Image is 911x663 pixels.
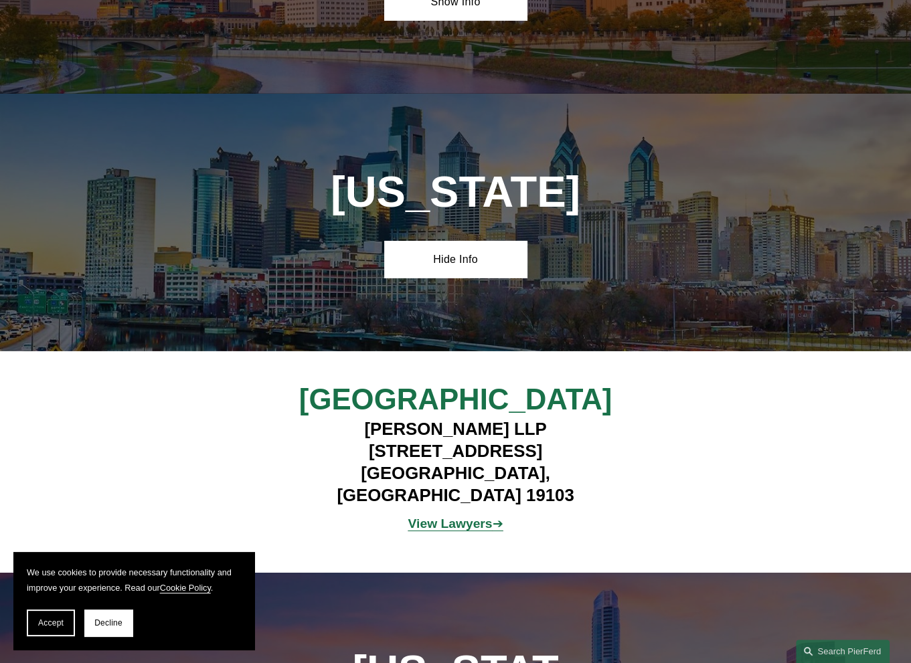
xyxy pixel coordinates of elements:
[277,418,634,506] h4: [PERSON_NAME] LLP [STREET_ADDRESS] [GEOGRAPHIC_DATA], [GEOGRAPHIC_DATA] 19103
[277,167,634,217] h1: [US_STATE]
[408,516,493,531] strong: View Lawyers
[160,583,211,593] a: Cookie Policy
[299,383,612,415] span: [GEOGRAPHIC_DATA]
[408,516,503,531] a: View Lawyers➔
[94,618,122,628] span: Decline
[13,552,254,650] section: Cookie banner
[796,640,890,663] a: Search this site
[384,241,527,278] a: Hide Info
[408,516,503,531] span: ➔
[27,609,75,636] button: Accept
[84,609,133,636] button: Decline
[27,565,241,596] p: We use cookies to provide necessary functionality and improve your experience. Read our .
[38,618,64,628] span: Accept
